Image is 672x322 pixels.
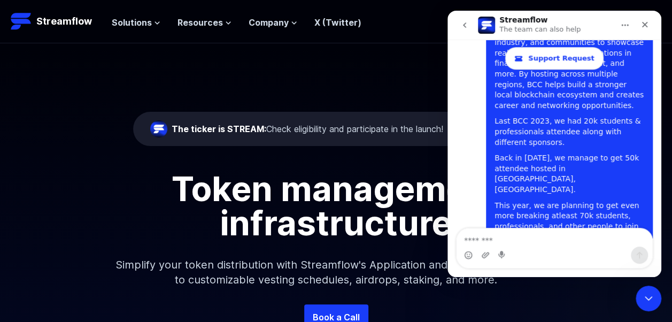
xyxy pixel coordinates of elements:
span: The ticker is STREAM: [172,124,266,134]
button: Solutions [112,16,160,29]
a: X (Twitter) [314,17,361,28]
span: Solutions [112,16,152,29]
p: Simplify your token distribution with Streamflow's Application and SDK, offering access to custom... [106,240,566,304]
iframe: Intercom live chat [447,11,661,277]
button: Resources [177,16,231,29]
img: streamflow-logo-circle.png [150,120,167,137]
span: Resources [177,16,223,29]
p: Streamflow [36,14,92,29]
button: Company [249,16,297,29]
span: Company [249,16,289,29]
div: Check eligibility and participate in the launch! [172,122,443,135]
iframe: Intercom live chat [636,286,661,311]
h1: Token management infrastructure [96,172,577,240]
img: Streamflow Logo [11,11,32,32]
a: Streamflow [11,11,101,32]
